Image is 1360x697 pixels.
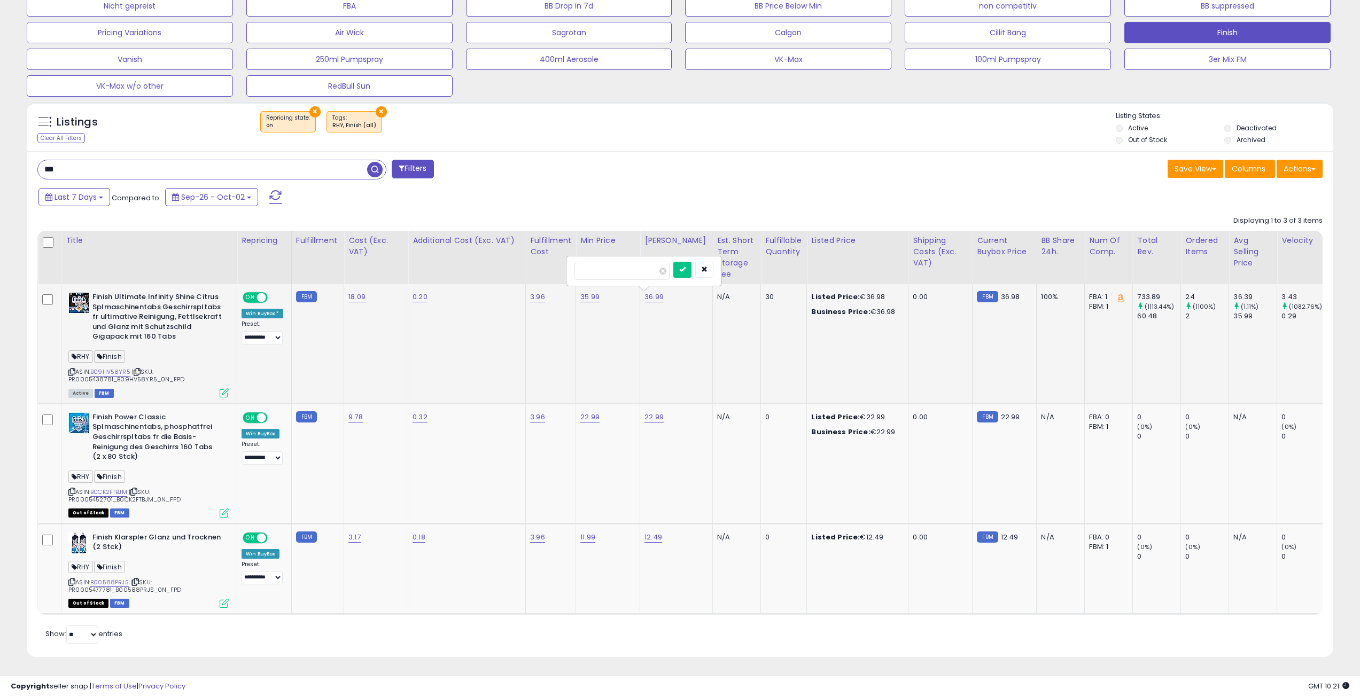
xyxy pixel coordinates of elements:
div: Displaying 1 to 3 of 3 items [1233,216,1323,226]
span: FBM [95,389,114,398]
h5: Listings [57,115,98,130]
button: Sagrotan [466,22,672,43]
a: 0.20 [413,292,428,302]
span: ON [244,413,257,422]
span: | SKU: PR0005452701_B0CK2FTBJM_0N_FPD [68,488,181,504]
span: ON [244,533,257,542]
span: Show: entries [45,629,122,639]
span: ON [244,293,257,302]
div: 0 [1281,412,1325,422]
div: FBA: 0 [1089,412,1124,422]
div: Win BuyBox [242,429,279,438]
div: N/A [1041,532,1076,542]
strong: Copyright [11,681,50,691]
div: Preset: [242,561,283,585]
button: 250ml Pumpspray [246,49,453,70]
a: 22.99 [644,412,664,422]
b: Business Price: [811,427,870,437]
div: Clear All Filters [37,133,85,143]
div: Title [66,235,232,246]
span: All listings that are currently out of stock and unavailable for purchase on Amazon [68,599,108,608]
a: 35.99 [580,292,600,302]
a: 9.78 [348,412,363,422]
div: 0 [1281,532,1325,542]
div: 0 [1137,552,1180,561]
button: Sep-26 - Oct-02 [165,188,258,206]
img: 51hPNjiReCL._SL40_.jpg [68,412,90,434]
a: 0.32 [413,412,428,422]
span: OFF [266,413,283,422]
b: Finish Klarspler Glanz und Trocknen (2 Stck) [92,532,222,555]
small: (1082.76%) [1289,302,1323,311]
div: Shipping Costs (Exc. VAT) [913,235,968,269]
b: Listed Price: [811,532,860,542]
span: FBM [110,508,129,518]
div: Listed Price [811,235,904,246]
div: 100% [1041,292,1076,302]
small: (0%) [1281,543,1296,551]
span: 2025-10-10 10:21 GMT [1308,681,1349,691]
div: FBA: 1 [1089,292,1124,302]
div: 24 [1185,292,1229,302]
button: Filters [392,160,433,178]
button: × [309,106,321,118]
div: 0 [1185,432,1229,441]
a: 3.96 [530,532,545,543]
small: FBM [296,411,317,422]
div: seller snap | | [11,682,185,692]
div: Win BuyBox [242,549,279,559]
small: (1.11%) [1241,302,1259,311]
div: N/A [1041,412,1076,422]
span: Finish [94,350,125,363]
div: 0.00 [913,412,964,422]
small: (0%) [1137,422,1152,431]
span: OFF [266,293,283,302]
a: B0CK2FTBJM [90,488,127,497]
button: 400ml Aerosole [466,49,672,70]
div: Preset: [242,320,283,344]
b: Listed Price: [811,292,860,302]
img: 51G0JnqAT6L._SL40_.jpg [68,292,90,314]
div: Current Buybox Price [977,235,1032,257]
button: VK-Max w/o other [27,75,233,97]
div: N/A [1233,412,1269,422]
button: Last 7 Days [38,188,110,206]
div: €36.98 [811,307,900,317]
a: 0.18 [413,532,425,543]
div: 30 [765,292,798,302]
div: Preset: [242,441,283,465]
button: Save View [1168,160,1223,178]
div: Total Rev. [1137,235,1176,257]
button: Columns [1225,160,1275,178]
div: Fulfillment Cost [530,235,571,257]
a: 22.99 [580,412,600,422]
span: Finish [94,561,125,573]
div: Ordered Items [1185,235,1224,257]
div: 0.29 [1281,311,1325,321]
a: 3.17 [348,532,361,543]
div: RHY, Finish (all) [332,122,376,129]
div: 0 [1137,532,1180,542]
div: Additional Cost (Exc. VAT) [413,235,521,246]
span: RHY [68,561,93,573]
span: 36.98 [1001,292,1020,302]
div: 0 [1137,432,1180,441]
div: €22.99 [811,427,900,437]
div: [PERSON_NAME] [644,235,708,246]
span: 12.49 [1001,532,1019,542]
label: Deactivated [1237,123,1277,132]
div: 0 [765,532,798,542]
button: Actions [1277,160,1323,178]
div: 0 [1185,552,1229,561]
div: 733.89 [1137,292,1180,302]
div: Num of Comp. [1089,235,1128,257]
div: 2 [1185,311,1229,321]
div: Velocity [1281,235,1320,246]
div: 0.00 [913,292,964,302]
div: FBM: 1 [1089,422,1124,432]
span: Sep-26 - Oct-02 [181,192,245,202]
div: Avg Selling Price [1233,235,1272,269]
small: FBM [977,291,998,302]
div: 3.43 [1281,292,1325,302]
span: RHY [68,471,93,483]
